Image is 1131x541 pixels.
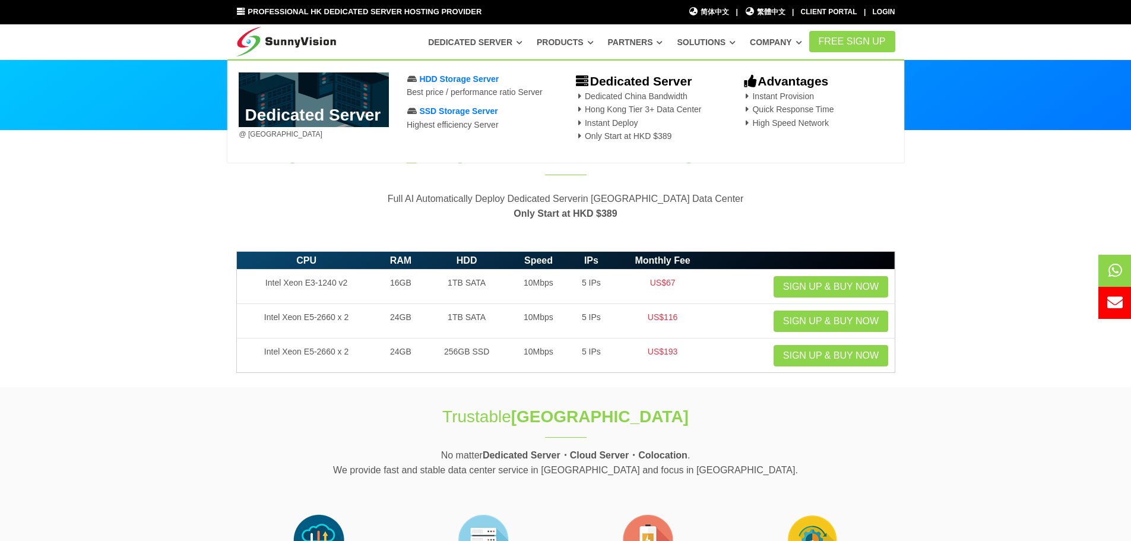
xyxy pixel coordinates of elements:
[614,304,711,338] td: US$116
[236,448,895,478] p: No matter . We provide fast and stable data center service in [GEOGRAPHIC_DATA] and focus in [GEO...
[864,7,866,18] li: |
[774,345,888,366] a: Sign up & Buy Now
[407,106,499,129] a: SSD Storage ServerHighest efficiency Server
[483,450,688,460] strong: Dedicated Server・Cloud Server・Colocation
[569,338,614,373] td: 5 IPs
[376,251,426,270] th: RAM
[376,304,426,338] td: 24GB
[462,145,598,163] span: Dedicated Server
[508,251,569,270] th: Speed
[236,338,376,373] td: Intel Xeon E5-2660 x 2
[236,251,376,270] th: CPU
[801,8,857,16] a: Client Portal
[792,7,794,18] li: |
[248,7,481,16] span: Professional HK Dedicated Server Hosting Provider
[537,31,594,53] a: Products
[574,91,701,141] span: Dedicated China Bandwidth Hong Kong Tier 3+ Data Center Instant Deploy Only Start at HKD $389
[774,276,888,298] a: Sign up & Buy Now
[614,251,711,270] th: Monthly Fee
[873,8,895,16] a: Login
[419,106,498,116] span: SSD Storage Server
[511,407,689,426] strong: [GEOGRAPHIC_DATA]
[614,270,711,304] td: US$67
[425,270,508,304] td: 1TB SATA
[376,338,426,373] td: 24GB
[569,251,614,270] th: IPs
[569,304,614,338] td: 5 IPs
[742,91,834,128] span: Instant Provision Quick Response Time High Speed Network
[368,405,763,428] h1: Trustable
[809,31,895,52] a: FREE Sign Up
[236,304,376,338] td: Intel Xeon E5-2660 x 2
[677,31,736,53] a: Solutions
[239,130,322,138] span: @ [GEOGRAPHIC_DATA]
[574,74,692,88] b: Dedicated Server
[508,304,569,338] td: 10Mbps
[514,208,617,219] strong: Only Start at HKD $389
[419,74,499,84] span: HDD Storage Server
[227,59,904,163] div: Dedicated Server
[236,270,376,304] td: Intel Xeon E3-1240 v2
[736,7,737,18] li: |
[689,7,730,18] a: 简体中文
[569,270,614,304] td: 5 IPs
[425,251,508,270] th: HDD
[428,31,522,53] a: Dedicated Server
[745,7,785,18] a: 繁體中文
[750,31,802,53] a: Company
[236,191,895,222] p: Full AI Automatically Deploy Dedicated Serverin [GEOGRAPHIC_DATA] Data Center
[742,74,828,88] b: Advantages
[425,338,508,373] td: 256GB SSD
[425,304,508,338] td: 1TB SATA
[376,270,426,304] td: 16GB
[774,311,888,332] a: Sign up & Buy Now
[508,270,569,304] td: 10Mbps
[508,338,569,373] td: 10Mbps
[614,338,711,373] td: US$193
[608,31,663,53] a: Partners
[407,74,543,97] a: HDD Storage ServerBest price / performance ratio Server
